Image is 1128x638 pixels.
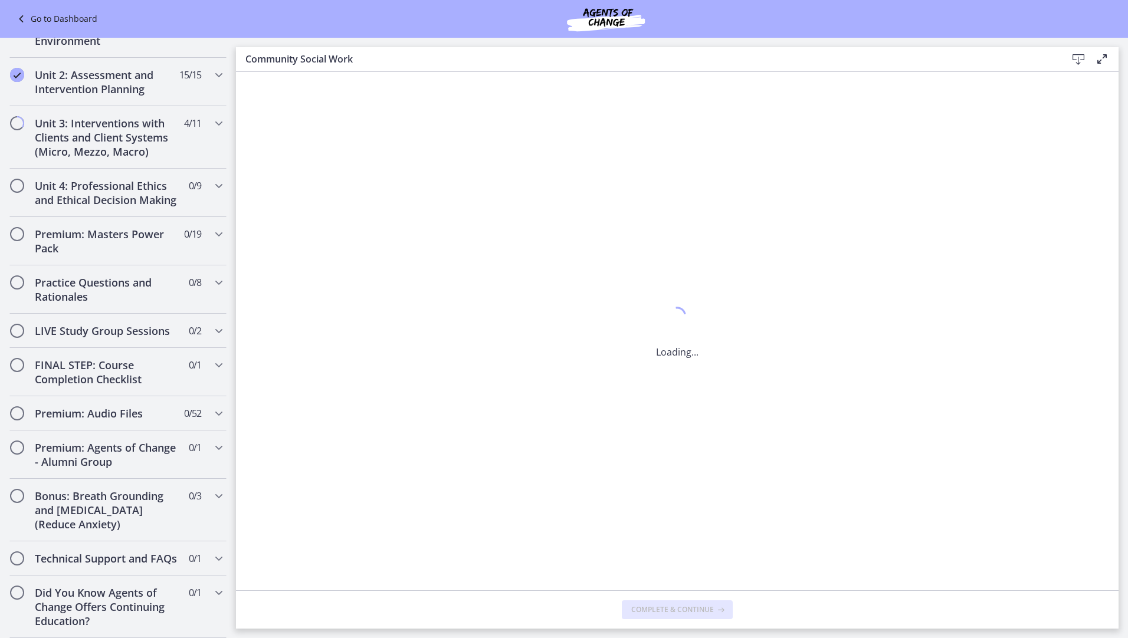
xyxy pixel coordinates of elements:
[535,5,677,33] img: Agents of Change
[35,489,179,531] h2: Bonus: Breath Grounding and [MEDICAL_DATA] (Reduce Anxiety)
[622,600,733,619] button: Complete & continue
[35,275,179,304] h2: Practice Questions and Rationales
[184,116,201,130] span: 4 / 11
[631,605,714,614] span: Complete & continue
[35,358,179,386] h2: FINAL STEP: Course Completion Checklist
[35,551,179,565] h2: Technical Support and FAQs
[189,440,201,455] span: 0 / 1
[189,358,201,372] span: 0 / 1
[184,227,201,241] span: 0 / 19
[35,68,179,96] h2: Unit 2: Assessment and Intervention Planning
[35,440,179,469] h2: Premium: Agents of Change - Alumni Group
[189,324,201,338] span: 0 / 2
[10,68,24,82] i: Completed
[656,304,699,331] div: 1
[184,406,201,420] span: 0 / 52
[189,489,201,503] span: 0 / 3
[35,324,179,338] h2: LIVE Study Group Sessions
[189,179,201,193] span: 0 / 9
[14,12,97,26] a: Go to Dashboard
[245,52,1048,66] h3: Community Social Work
[656,345,699,359] p: Loading...
[189,586,201,600] span: 0 / 1
[35,227,179,255] h2: Premium: Masters Power Pack
[35,116,179,159] h2: Unit 3: Interventions with Clients and Client Systems (Micro, Mezzo, Macro)
[35,406,179,420] h2: Premium: Audio Files
[35,586,179,628] h2: Did You Know Agents of Change Offers Continuing Education?
[189,275,201,290] span: 0 / 8
[35,179,179,207] h2: Unit 4: Professional Ethics and Ethical Decision Making
[179,68,201,82] span: 15 / 15
[189,551,201,565] span: 0 / 1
